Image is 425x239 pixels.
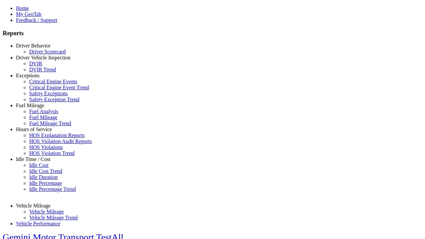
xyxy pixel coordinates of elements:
a: Safety Exception Trend [29,97,79,102]
a: Critical Engine Event Trend [29,85,89,90]
a: Fuel Mileage [29,115,57,120]
a: Hours of Service [16,126,52,132]
a: Driver Vehicle Inspection [16,55,70,60]
a: Idle Percentage [29,180,62,186]
a: HOS Violation Trend [29,150,75,156]
a: Vehicle Mileage [29,209,64,214]
a: Vehicle Mileage Trend [29,215,78,220]
a: DVIR Trend [29,67,56,72]
a: Vehicle Performance [16,221,60,226]
a: DVIR [29,61,42,66]
a: Idle Time / Cost [16,156,50,162]
a: Home [16,5,29,11]
a: Fuel Mileage [16,103,44,108]
a: HOS Violations [29,144,63,150]
a: Fuel Analysis [29,109,58,114]
a: Driver Behavior [16,43,50,48]
a: Feedback / Support [16,17,57,23]
a: HOS Explanation Reports [29,132,85,138]
a: Idle Duration [29,174,58,180]
a: Vehicle Mileage [16,203,50,208]
a: Idle Cost [29,162,48,168]
a: Critical Engine Events [29,79,77,84]
a: HOS Violation Audit Reports [29,138,92,144]
a: Idle Cost Trend [29,168,62,174]
a: My GeoTab [16,11,42,17]
a: Driver Scorecard [29,49,66,54]
h3: Reports [3,30,422,37]
a: Safety Exceptions [29,91,68,96]
a: Fuel Mileage Trend [29,120,71,126]
a: Idle Percentage Trend [29,186,76,192]
a: Exceptions [16,73,40,78]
